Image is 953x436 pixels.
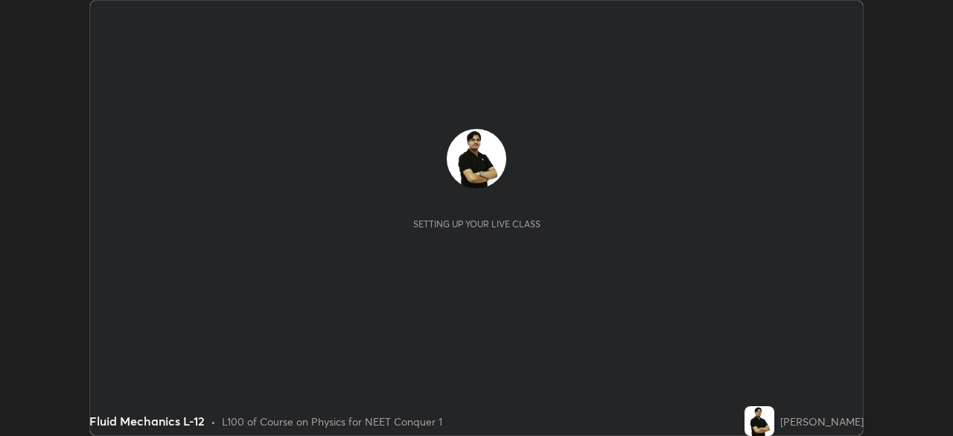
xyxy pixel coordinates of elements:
[89,412,205,430] div: Fluid Mechanics L-12
[413,218,541,230] div: Setting up your live class
[222,414,442,429] div: L100 of Course on Physics for NEET Conquer 1
[447,129,506,189] img: 431a18b614af4412b9d80df8ac029b2b.jpg
[780,414,864,429] div: [PERSON_NAME]
[745,406,774,436] img: 431a18b614af4412b9d80df8ac029b2b.jpg
[211,414,216,429] div: •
